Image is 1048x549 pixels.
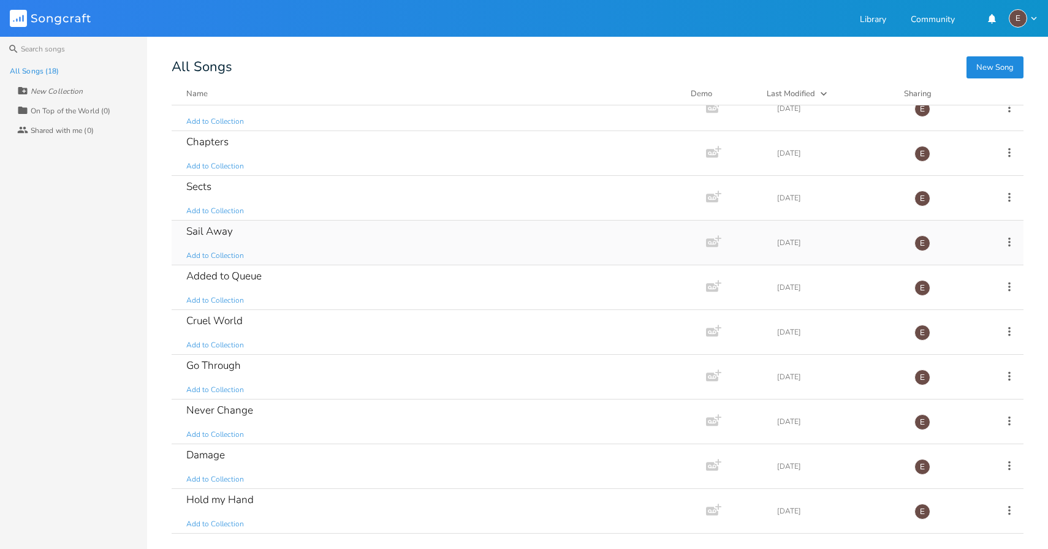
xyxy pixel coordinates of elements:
[914,459,930,475] div: edward
[1009,9,1038,28] button: E
[777,284,900,291] div: [DATE]
[777,507,900,515] div: [DATE]
[31,88,83,95] div: New Collection
[186,206,244,216] span: Add to Collection
[777,463,900,470] div: [DATE]
[186,360,241,371] div: Go Through
[966,56,1023,78] button: New Song
[914,325,930,341] div: edward
[911,15,955,26] a: Community
[914,191,930,206] div: edward
[186,88,208,99] div: Name
[186,385,244,395] span: Add to Collection
[31,107,110,115] div: On Top of the World (0)
[186,116,244,127] span: Add to Collection
[860,15,886,26] a: Library
[186,430,244,440] span: Add to Collection
[31,127,94,134] div: Shared with me (0)
[777,150,900,157] div: [DATE]
[914,414,930,430] div: edward
[1009,9,1027,28] div: edward
[186,181,211,192] div: Sects
[186,519,244,529] span: Add to Collection
[186,340,244,350] span: Add to Collection
[914,101,930,117] div: edward
[777,105,900,112] div: [DATE]
[904,88,978,100] div: Sharing
[914,235,930,251] div: edward
[186,226,233,237] div: Sail Away
[914,146,930,162] div: edward
[186,450,225,460] div: Damage
[186,474,244,485] span: Add to Collection
[186,251,244,261] span: Add to Collection
[186,316,243,326] div: Cruel World
[914,369,930,385] div: edward
[777,239,900,246] div: [DATE]
[777,194,900,202] div: [DATE]
[767,88,815,99] div: Last Modified
[777,373,900,381] div: [DATE]
[186,88,676,100] button: Name
[914,504,930,520] div: edward
[172,61,1023,73] div: All Songs
[777,418,900,425] div: [DATE]
[186,137,229,147] div: Chapters
[186,295,244,306] span: Add to Collection
[914,280,930,296] div: edward
[767,88,889,100] button: Last Modified
[186,494,254,505] div: Hold my Hand
[777,328,900,336] div: [DATE]
[10,67,59,75] div: All Songs (18)
[186,161,244,172] span: Add to Collection
[186,405,253,415] div: Never Change
[691,88,752,100] div: Demo
[186,271,262,281] div: Added to Queue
